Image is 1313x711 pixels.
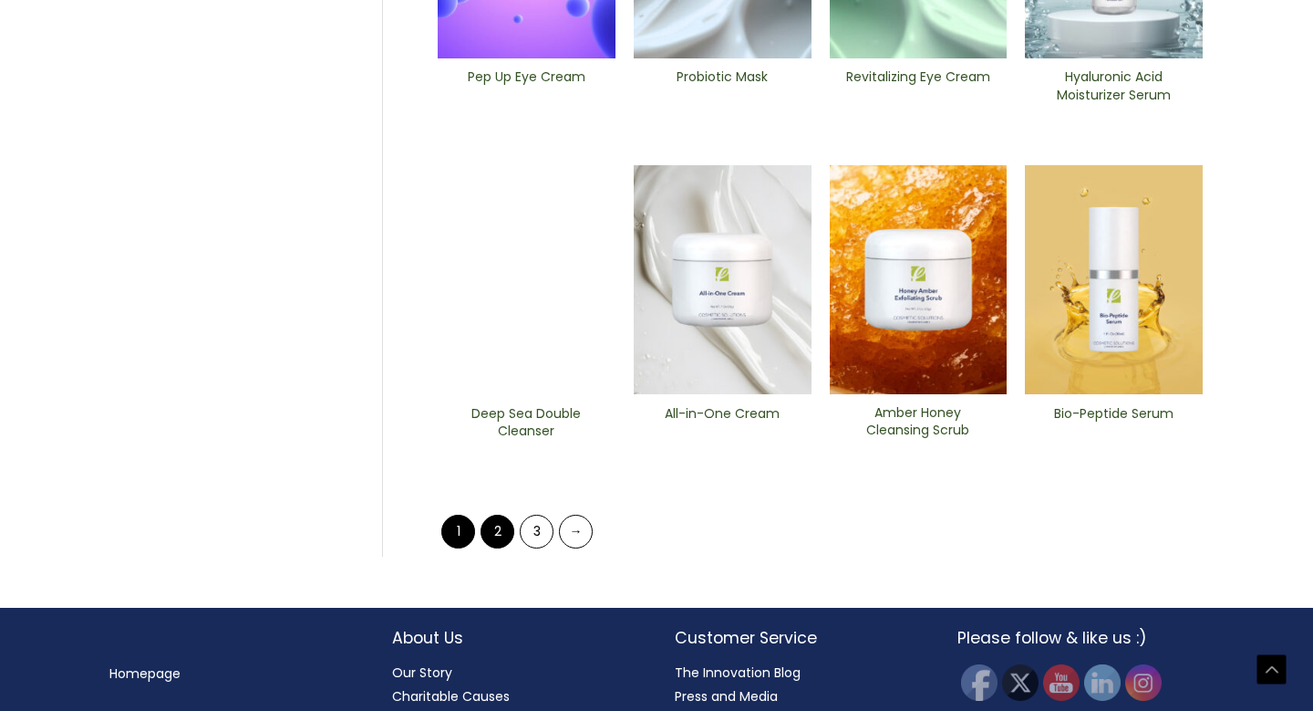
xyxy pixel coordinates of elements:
[441,515,475,549] span: Page 1
[109,662,356,685] nav: Menu
[1040,405,1187,446] a: Bio-Peptide ​Serum
[392,664,452,682] a: Our Story
[961,664,998,701] img: Facebook
[649,68,796,110] a: Probiotic Mask
[453,68,600,110] a: Pep Up Eye Cream
[1002,664,1039,701] img: Twitter
[392,687,510,706] a: Charitable Causes
[453,405,600,440] h2: Deep Sea Double Cleanser
[649,405,796,446] a: All-in-One ​Cream
[675,664,801,682] a: The Innovation Blog
[844,404,991,445] a: Amber Honey Cleansing Scrub
[438,514,1203,557] nav: Product Pagination
[844,68,991,103] h2: Revitalizing ​Eye Cream
[559,515,593,549] a: →
[520,515,553,549] a: Page 3
[634,165,812,395] img: All In One Cream
[675,687,778,706] a: Press and Media
[109,664,181,683] a: Homepage
[438,165,615,395] img: Deep Sea Double Cleanser
[649,68,796,103] h2: Probiotic Mask
[1040,405,1187,440] h2: Bio-Peptide ​Serum
[844,404,991,439] h2: Amber Honey Cleansing Scrub
[1040,68,1187,103] h2: Hyaluronic Acid Moisturizer Serum
[1025,165,1203,395] img: Bio-Peptide ​Serum
[830,165,1008,394] img: Amber Honey Cleansing Scrub
[453,68,600,103] h2: Pep Up Eye Cream
[1040,68,1187,110] a: Hyaluronic Acid Moisturizer Serum
[844,68,991,110] a: Revitalizing ​Eye Cream
[481,515,514,549] a: Page 2
[453,405,600,446] a: Deep Sea Double Cleanser
[392,626,638,650] h2: About Us
[649,405,796,440] h2: All-in-One ​Cream
[957,626,1204,650] h2: Please follow & like us :)
[675,626,921,650] h2: Customer Service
